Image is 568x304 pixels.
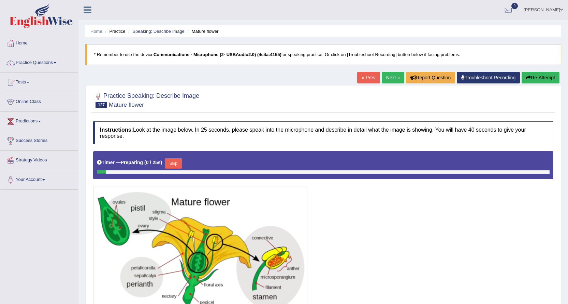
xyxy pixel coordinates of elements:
[457,72,520,83] a: Troubleshoot Recording
[165,158,182,169] button: Skip
[100,127,133,133] b: Instructions:
[0,53,78,70] a: Practice Questions
[154,52,281,57] b: Communications - Microphone (2- USBAudio2.0) (4c4a:4155)
[121,160,143,165] b: Preparing
[522,72,559,83] button: Re-Attempt
[161,160,162,165] b: )
[0,34,78,51] a: Home
[382,72,404,83] a: Next »
[109,102,144,108] small: Mature flower
[96,102,107,108] span: 127
[406,72,455,83] button: Report Question
[0,170,78,187] a: Your Account
[0,92,78,109] a: Online Class
[85,44,561,65] blockquote: * Remember to use the device for speaking practice. Or click on [Troubleshoot Recording] button b...
[0,151,78,168] a: Strategy Videos
[144,160,146,165] b: (
[0,112,78,129] a: Predictions
[90,29,102,34] a: Home
[0,73,78,90] a: Tests
[146,160,161,165] b: 0 / 25s
[97,160,162,165] h5: Timer —
[0,131,78,148] a: Success Stories
[186,28,218,35] li: Mature flower
[93,121,553,144] h4: Look at the image below. In 25 seconds, please speak into the microphone and describe in detail w...
[132,29,184,34] a: Speaking: Describe Image
[357,72,380,83] a: « Prev
[103,28,125,35] li: Practice
[511,3,518,9] span: 0
[93,91,199,108] h2: Practice Speaking: Describe Image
